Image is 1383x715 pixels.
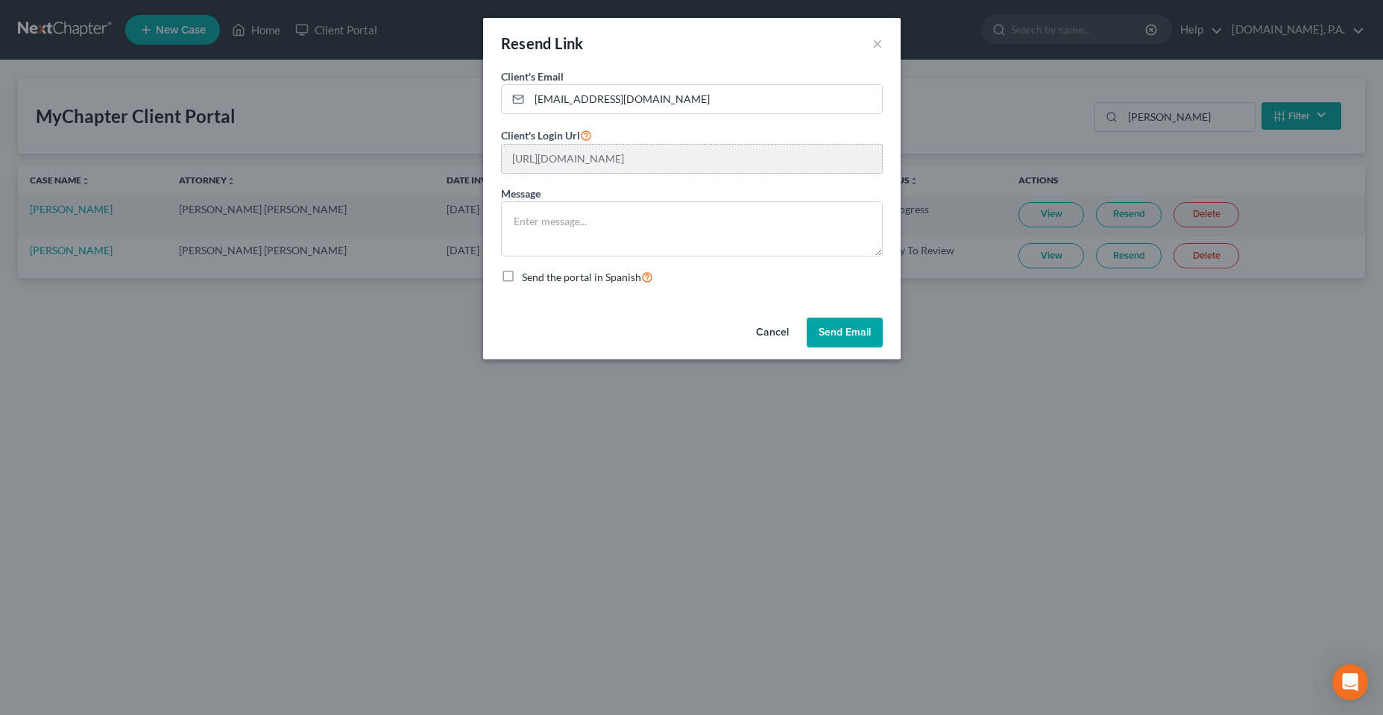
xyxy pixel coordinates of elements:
[522,271,641,283] span: Send the portal in Spanish
[744,318,801,347] button: Cancel
[501,70,564,83] span: Client's Email
[1332,664,1368,700] div: Open Intercom Messenger
[872,34,883,52] button: ×
[501,33,584,54] div: Resend Link
[501,126,592,144] label: Client's Login Url
[807,318,883,347] button: Send Email
[529,85,882,113] input: Enter email...
[501,186,541,201] label: Message
[502,145,882,173] input: --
